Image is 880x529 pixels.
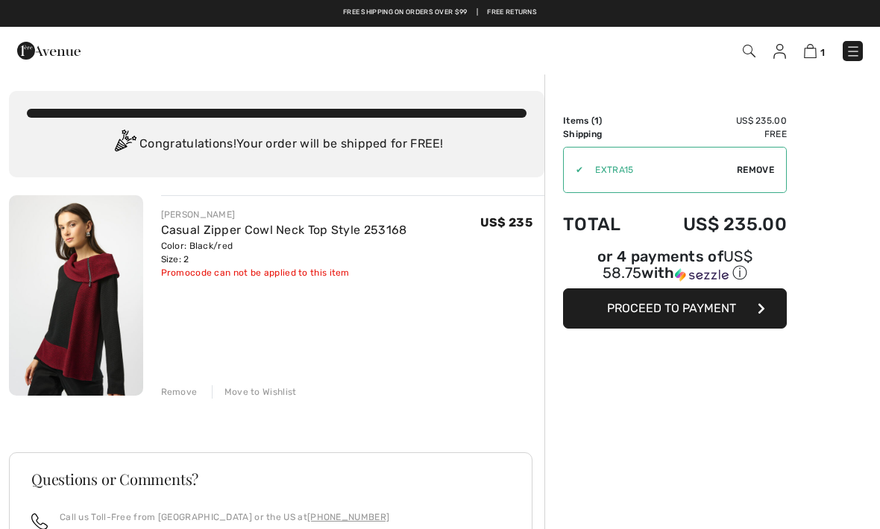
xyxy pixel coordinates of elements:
[9,195,143,396] img: Casual Zipper Cowl Neck Top Style 253168
[563,199,643,250] td: Total
[17,36,81,66] img: 1ère Avenue
[563,114,643,127] td: Items ( )
[161,208,407,221] div: [PERSON_NAME]
[594,115,599,126] span: 1
[161,385,198,399] div: Remove
[743,45,755,57] img: Search
[564,163,583,177] div: ✔
[563,250,787,283] div: or 4 payments of with
[675,268,729,282] img: Sezzle
[583,148,737,192] input: Promo code
[161,266,407,279] div: Promocode can not be applied to this item
[773,44,786,59] img: My Info
[607,301,736,315] span: Proceed to Payment
[846,44,861,59] img: Menu
[643,127,787,141] td: Free
[563,288,787,329] button: Proceed to Payment
[563,250,787,288] div: or 4 payments ofUS$ 58.75withSezzle Click to learn more about Sezzle
[480,215,532,229] span: US$ 235
[60,510,389,524] p: Call us Toll-Free from [GEOGRAPHIC_DATA] or the US at
[161,223,407,237] a: Casual Zipper Cowl Neck Top Style 253168
[643,114,787,127] td: US$ 235.00
[27,130,527,159] div: Congratulations! Your order will be shipped for FREE!
[343,7,468,18] a: Free shipping on orders over $99
[31,472,510,487] h3: Questions or Comments?
[477,7,478,18] span: |
[110,130,139,159] img: Congratulation2.svg
[161,239,407,266] div: Color: Black/red Size: 2
[737,163,774,177] span: Remove
[603,247,752,282] span: US$ 58.75
[212,385,297,399] div: Move to Wishlist
[563,127,643,141] td: Shipping
[487,7,537,18] a: Free Returns
[804,42,825,60] a: 1
[804,44,817,58] img: Shopping Bag
[17,42,81,57] a: 1ère Avenue
[307,512,389,522] a: [PHONE_NUMBER]
[643,199,787,250] td: US$ 235.00
[820,47,825,58] span: 1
